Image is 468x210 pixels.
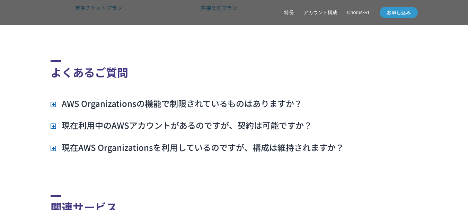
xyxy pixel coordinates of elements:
span: 直接契約プラン [201,3,292,13]
a: 特長 [284,9,294,16]
span: 定額チケットプラン [75,3,166,13]
a: Chorus-RI [347,9,369,16]
h3: 現在AWS Organizationsを利用しているのですが、構成は維持されますか？ [51,141,344,153]
a: アカウント構成 [303,9,337,16]
a: お申し込み [380,7,418,18]
h2: よくあるご質問 [51,60,418,80]
h3: 現在利用中のAWSアカウントがあるのですが、契約は可能ですか？ [51,119,312,131]
h3: AWS Organizationsの機能で制限されているものはありますか？ [51,98,302,109]
span: お申し込み [380,9,418,16]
